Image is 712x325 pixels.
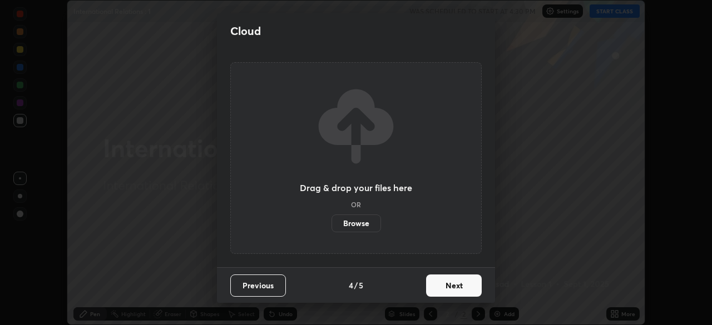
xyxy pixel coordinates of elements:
[354,279,358,291] h4: /
[359,279,363,291] h4: 5
[230,24,261,38] h2: Cloud
[426,274,482,297] button: Next
[230,274,286,297] button: Previous
[349,279,353,291] h4: 4
[300,183,412,192] h3: Drag & drop your files here
[351,201,361,208] h5: OR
